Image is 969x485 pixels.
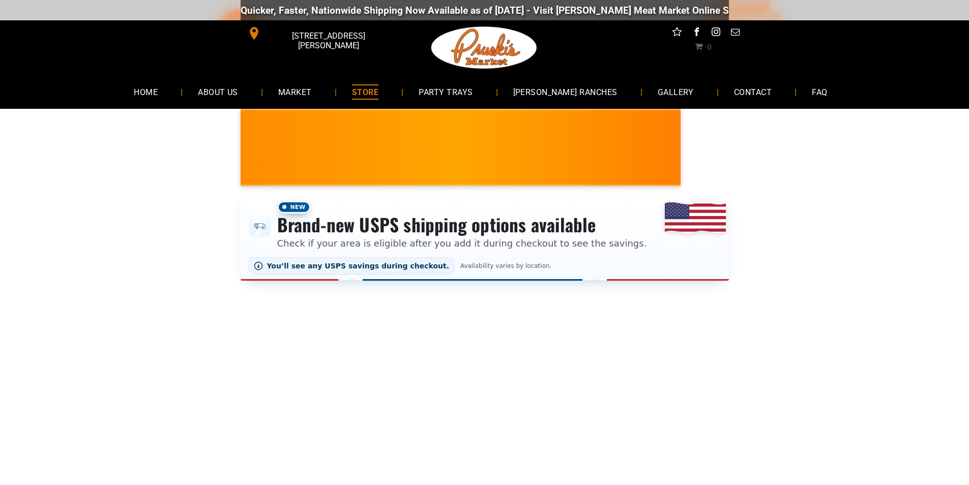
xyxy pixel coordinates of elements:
a: [PERSON_NAME] RANCHES [498,78,633,105]
img: Pruski-s+Market+HQ+Logo2-1920w.png [429,20,539,75]
span: Availability varies by location. [458,262,553,269]
a: CONTACT [719,78,787,105]
span: You’ll see any USPS savings during checkout. [267,262,450,270]
a: PARTY TRAYS [403,78,488,105]
div: Shipping options announcement [241,194,729,281]
a: [STREET_ADDRESS][PERSON_NAME] [241,25,396,41]
a: FAQ [797,78,842,105]
a: STORE [337,78,394,105]
a: email [728,25,742,41]
a: HOME [119,78,173,105]
a: instagram [709,25,722,41]
a: facebook [690,25,703,41]
a: Social network [670,25,684,41]
a: GALLERY [642,78,709,105]
span: 0 [707,42,711,50]
h3: Brand-new USPS shipping options available [277,214,647,236]
a: MARKET [263,78,327,105]
a: ABOUT US [183,78,253,105]
span: [STREET_ADDRESS][PERSON_NAME] [262,26,394,55]
span: New [277,201,311,214]
div: Quicker, Faster, Nationwide Shipping Now Available as of [DATE] - Visit [PERSON_NAME] Meat Market... [218,5,834,16]
p: Check if your area is eligible after you add it during checkout to see the savings. [277,236,647,250]
span: [PERSON_NAME] MARKET [650,155,849,171]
